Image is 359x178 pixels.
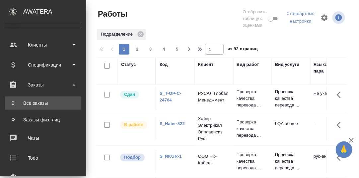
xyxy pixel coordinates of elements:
[172,46,182,53] span: 5
[119,153,152,162] div: Можно подбирать исполнителей
[5,113,81,126] a: ФЗаказы физ. лиц
[5,96,81,110] a: ВВсе заказы
[96,9,127,19] span: Работы
[237,89,268,108] p: Проверка качества перевода ...
[5,60,81,70] div: Спецификации
[333,87,349,103] button: Здесь прячутся важные кнопки
[275,89,307,108] p: Проверка качества перевода ...
[160,121,185,126] a: S_Haier-822
[159,46,169,53] span: 4
[160,154,182,159] a: S_NKGR-1
[121,61,136,68] div: Статус
[172,44,182,55] button: 5
[124,91,135,98] p: Сдан
[332,11,346,24] span: Посмотреть информацию
[314,61,345,75] div: Языковая пара
[333,117,349,133] button: Здесь прячутся важные кнопки
[237,151,268,171] p: Проверка качества перевода ...
[333,150,349,166] button: Здесь прячутся важные кнопки
[132,44,143,55] button: 2
[124,121,143,128] p: В работе
[124,154,141,161] p: Подбор
[8,116,78,123] div: Заказы физ. лиц
[338,143,350,157] span: 🙏
[198,115,230,142] p: Хайер Электрикал Эпплаенсиз Рус
[237,61,259,68] div: Вид работ
[275,61,300,68] div: Вид услуги
[275,151,307,171] p: Проверка качества перевода ...
[285,9,317,27] div: split button
[160,91,181,102] a: S_T-OP-C-24764
[198,61,213,68] div: Клиент
[119,90,152,99] div: Менеджер проверил работу исполнителя, передает ее на следующий этап
[198,90,230,103] p: РУСАЛ Глобал Менеджмент
[132,46,143,53] span: 2
[228,45,258,55] span: из 92 страниц
[5,80,81,90] div: Заказы
[5,40,81,50] div: Клиенты
[336,141,352,158] button: 🙏
[275,120,307,127] p: LQA общее
[5,133,81,143] div: Чаты
[310,117,349,140] td: -
[8,100,78,106] div: Все заказы
[23,5,86,18] div: AWATERA
[317,10,332,26] span: Настроить таблицу
[5,153,81,163] div: Todo
[145,44,156,55] button: 3
[97,29,146,40] div: Подразделение
[2,130,85,146] a: Чаты
[310,150,349,173] td: рус-англ
[243,9,267,29] span: Отобразить таблицу с оценками
[198,153,230,166] p: ООО НК-Кабель
[310,87,349,110] td: Не указан
[119,120,152,129] div: Исполнитель выполняет работу
[101,31,135,38] p: Подразделение
[145,46,156,53] span: 3
[237,119,268,139] p: Проверка качества перевода ...
[160,61,168,68] div: Код
[159,44,169,55] button: 4
[2,150,85,166] a: Todo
